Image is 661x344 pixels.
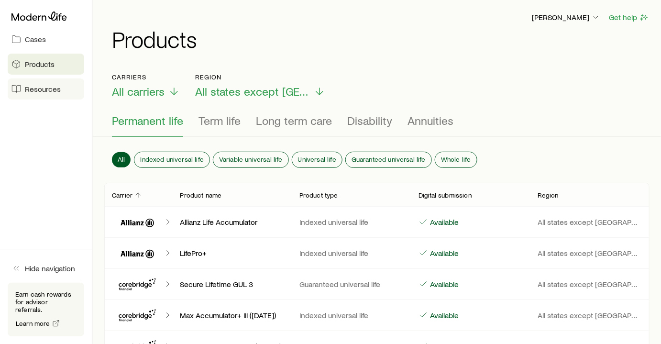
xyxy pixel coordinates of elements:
span: All [118,155,125,163]
p: [PERSON_NAME] [532,12,601,22]
span: All carriers [112,85,165,98]
span: Whole life [441,155,471,163]
h1: Products [112,27,650,50]
p: Allianz Life Accumulator [180,217,284,227]
span: All states except [GEOGRAPHIC_DATA] [195,85,310,98]
p: Available [428,248,459,258]
p: Product name [180,191,222,199]
p: Secure Lifetime GUL 3 [180,279,284,289]
button: CarriersAll carriers [112,73,180,99]
button: Variable universal life [213,152,288,167]
p: Region [538,191,559,199]
div: Earn cash rewards for advisor referrals.Learn more [8,283,84,336]
span: Long term care [256,114,332,127]
span: Universal life [298,155,336,163]
span: Products [25,59,55,69]
button: [PERSON_NAME] [531,12,601,23]
span: Hide navigation [25,264,75,273]
a: Cases [8,29,84,50]
span: Cases [25,34,46,44]
span: Annuities [408,114,453,127]
span: Disability [347,114,392,127]
span: Term life [198,114,241,127]
p: Indexed universal life [299,217,403,227]
span: Learn more [16,320,50,327]
a: Products [8,54,84,75]
p: Product type [299,191,338,199]
p: Carrier [112,191,132,199]
span: Indexed universal life [140,155,204,163]
p: All states except [GEOGRAPHIC_DATA] [538,248,642,258]
p: LifePro+ [180,248,284,258]
p: Earn cash rewards for advisor referrals. [15,290,77,313]
p: Available [428,311,459,320]
p: Available [428,217,459,227]
button: RegionAll states except [GEOGRAPHIC_DATA] [195,73,325,99]
span: Guaranteed universal life [352,155,426,163]
button: All [112,152,131,167]
div: Product types [112,114,642,137]
button: Hide navigation [8,258,84,279]
p: Indexed universal life [299,248,403,258]
button: Indexed universal life [134,152,209,167]
p: Available [428,279,459,289]
button: Whole life [435,152,477,167]
a: Resources [8,78,84,100]
span: Permanent life [112,114,183,127]
button: Universal life [292,152,342,167]
span: Resources [25,84,61,94]
button: Get help [609,12,650,23]
p: All states except [GEOGRAPHIC_DATA] [538,311,642,320]
p: All states except [GEOGRAPHIC_DATA] [538,217,642,227]
p: Digital submission [419,191,472,199]
p: Indexed universal life [299,311,403,320]
p: Max Accumulator+ III ([DATE]) [180,311,284,320]
button: Guaranteed universal life [346,152,431,167]
span: Variable universal life [219,155,283,163]
p: Region [195,73,325,81]
p: Carriers [112,73,180,81]
p: Guaranteed universal life [299,279,403,289]
p: All states except [GEOGRAPHIC_DATA] [538,279,642,289]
